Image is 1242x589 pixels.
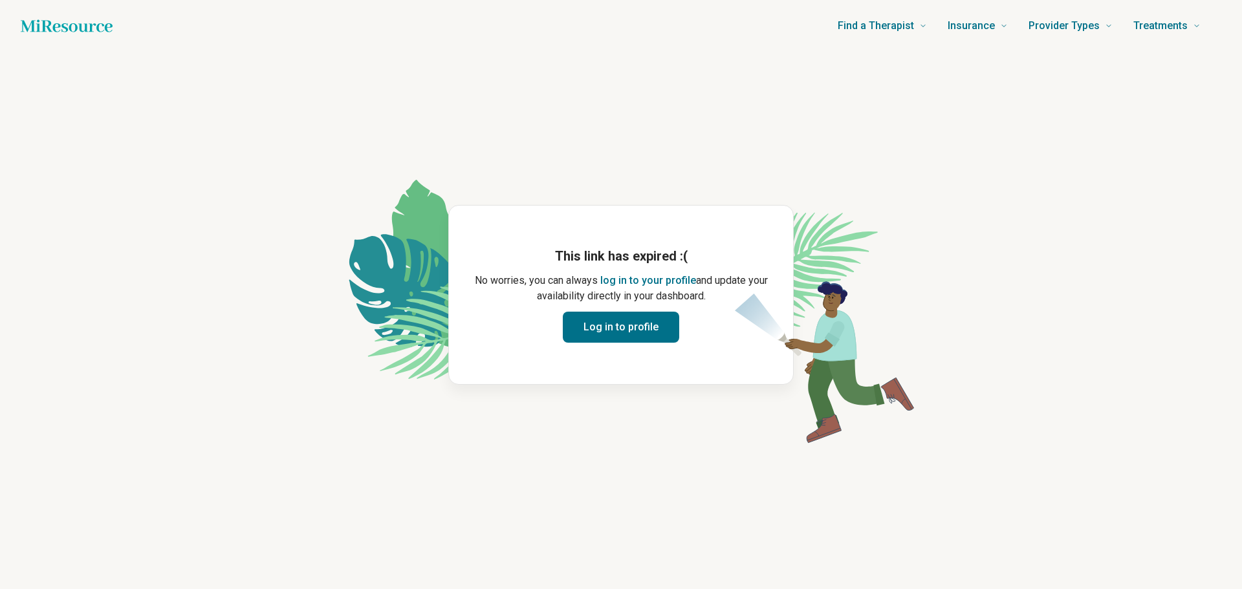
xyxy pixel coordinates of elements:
[838,17,914,35] span: Find a Therapist
[21,13,113,39] a: Home page
[948,17,995,35] span: Insurance
[470,247,772,265] h1: This link has expired :(
[600,273,696,288] button: log in to your profile
[470,273,772,304] p: No worries, you can always and update your availability directly in your dashboard.
[563,312,679,343] button: Log in to profile
[1029,17,1100,35] span: Provider Types
[1133,17,1188,35] span: Treatments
